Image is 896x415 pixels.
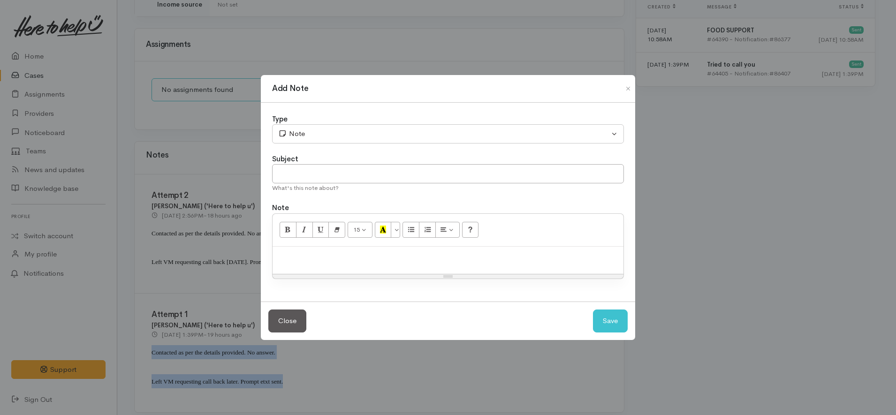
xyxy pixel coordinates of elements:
[435,222,460,238] button: Paragraph
[353,226,360,234] span: 15
[272,203,289,213] label: Note
[272,83,308,95] h1: Add Note
[273,274,623,279] div: Resize
[462,222,479,238] button: Help
[402,222,419,238] button: Unordered list (CTRL+SHIFT+NUM7)
[328,222,345,238] button: Remove Font Style (CTRL+\)
[296,222,313,238] button: Italic (CTRL+I)
[391,222,400,238] button: More Color
[593,309,628,332] button: Save
[272,114,288,125] label: Type
[312,222,329,238] button: Underline (CTRL+U)
[280,222,296,238] button: Bold (CTRL+B)
[348,222,372,238] button: Font Size
[268,309,306,332] button: Close
[375,222,392,238] button: Recent Color
[272,124,624,143] button: Note
[272,154,298,165] label: Subject
[278,128,609,139] div: Note
[272,183,624,193] div: What's this note about?
[621,83,636,94] button: Close
[419,222,436,238] button: Ordered list (CTRL+SHIFT+NUM8)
